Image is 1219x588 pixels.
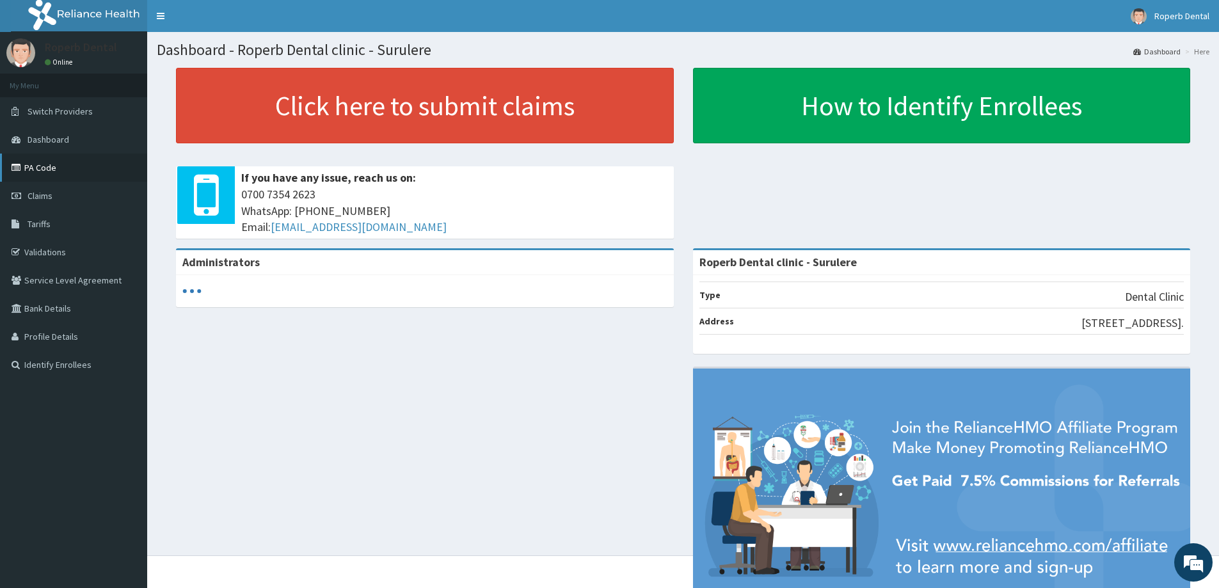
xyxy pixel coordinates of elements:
[176,68,674,143] a: Click here to submit claims
[241,170,416,185] b: If you have any issue, reach us on:
[699,255,857,269] strong: Roperb Dental clinic - Surulere
[6,38,35,67] img: User Image
[28,190,52,202] span: Claims
[45,58,76,67] a: Online
[1125,289,1184,305] p: Dental Clinic
[1133,46,1181,57] a: Dashboard
[45,42,117,53] p: Roperb Dental
[1154,10,1209,22] span: Roperb Dental
[1131,8,1147,24] img: User Image
[1081,315,1184,331] p: [STREET_ADDRESS].
[699,289,721,301] b: Type
[182,282,202,301] svg: audio-loading
[182,255,260,269] b: Administrators
[693,68,1191,143] a: How to Identify Enrollees
[28,218,51,230] span: Tariffs
[157,42,1209,58] h1: Dashboard - Roperb Dental clinic - Surulere
[241,186,667,235] span: 0700 7354 2623 WhatsApp: [PHONE_NUMBER] Email:
[28,134,69,145] span: Dashboard
[699,315,734,327] b: Address
[1182,46,1209,57] li: Here
[28,106,93,117] span: Switch Providers
[271,219,447,234] a: [EMAIL_ADDRESS][DOMAIN_NAME]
